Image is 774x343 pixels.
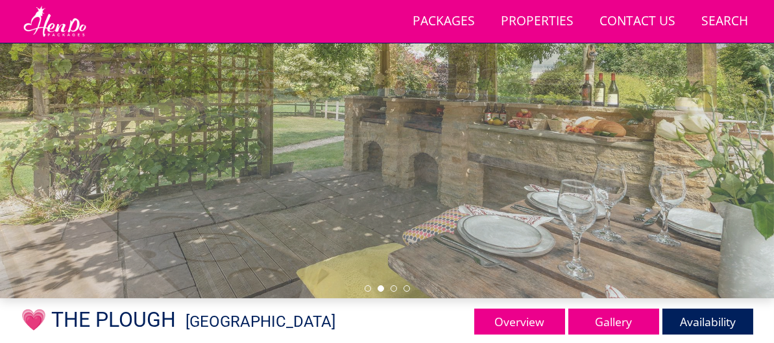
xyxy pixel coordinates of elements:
span: 💗 THE PLOUGH [21,307,176,332]
a: Gallery [568,309,659,335]
a: Availability [662,309,753,335]
img: Hen Do Packages [21,5,89,38]
a: Overview [474,309,565,335]
a: [GEOGRAPHIC_DATA] [186,313,335,331]
a: Properties [496,7,579,36]
a: Packages [407,7,480,36]
a: Search [696,7,753,36]
a: Contact Us [594,7,681,36]
a: 💗 THE PLOUGH [21,307,181,332]
span: - [181,313,335,331]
